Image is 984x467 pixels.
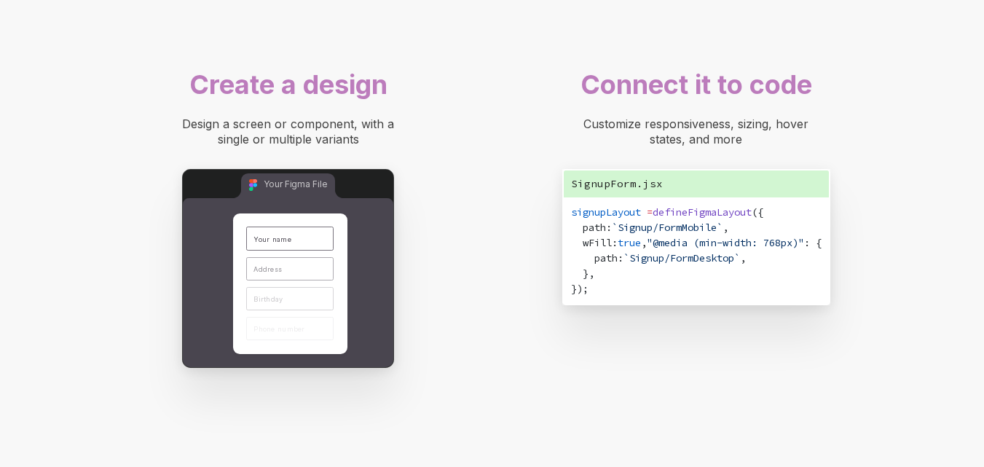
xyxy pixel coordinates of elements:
span: , [641,236,647,249]
span: signupLayout [571,205,641,219]
span: , }, }); [571,251,746,295]
span: true [618,236,641,249]
span: Your Figma File [264,179,326,189]
span: Address [253,265,282,273]
span: Phone number [253,325,304,333]
span: "@media (min-width: 768px)" [647,236,804,249]
span: Design a screen or component, with a single or multiple variants [182,117,398,146]
span: ({ path: [571,205,763,234]
span: Customize responsiveness, sizing, hover states, and more [583,117,812,146]
span: , wFill: [571,221,728,249]
span: Create a design [189,68,387,101]
span: SignupForm.jsx [571,177,663,190]
span: defineFigmaLayout [653,205,752,219]
span: `Signup/FormMobile` [612,221,723,234]
span: Your name [253,235,291,243]
span: : { path: [571,236,822,264]
span: Birthday [253,295,283,303]
span: Connect it to code [580,68,812,101]
span: `Signup/FormDesktop` [623,251,740,264]
span: = [647,205,653,219]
